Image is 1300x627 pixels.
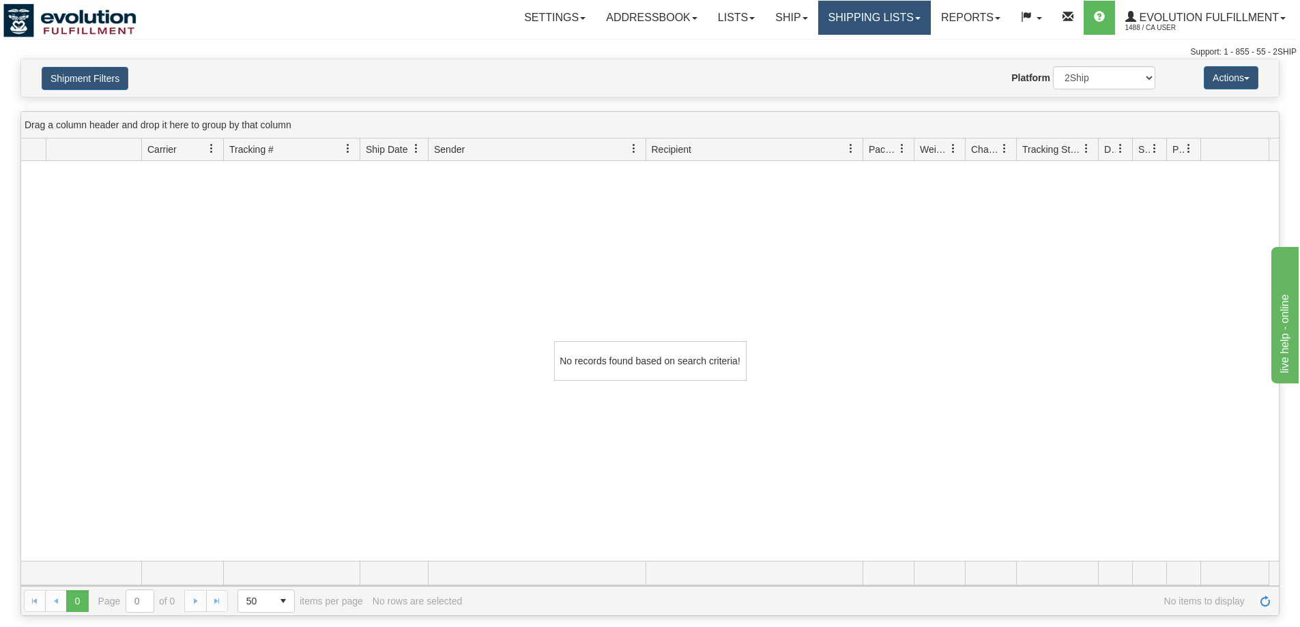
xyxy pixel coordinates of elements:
span: Ship Date [366,143,407,156]
span: Weight [920,143,949,156]
a: Carrier filter column settings [200,137,223,160]
a: Tracking Status filter column settings [1075,137,1098,160]
span: Carrier [147,143,177,156]
a: Recipient filter column settings [839,137,863,160]
span: No items to display [472,596,1245,607]
div: Support: 1 - 855 - 55 - 2SHIP [3,46,1297,58]
span: Page sizes drop down [237,589,295,613]
div: No rows are selected [373,596,463,607]
a: Pickup Status filter column settings [1177,137,1200,160]
a: Shipment Issues filter column settings [1143,137,1166,160]
iframe: chat widget [1269,244,1299,383]
span: Packages [869,143,897,156]
a: Charge filter column settings [993,137,1016,160]
span: Delivery Status [1104,143,1116,156]
div: grid grouping header [21,112,1279,138]
span: Sender [434,143,465,156]
a: Ship [765,1,818,35]
a: Weight filter column settings [942,137,965,160]
span: Page of 0 [98,589,175,613]
span: Tracking # [229,143,274,156]
span: Charge [971,143,1000,156]
a: Settings [514,1,596,35]
span: select [272,590,294,612]
a: Packages filter column settings [891,137,914,160]
span: Evolution Fulfillment [1136,12,1279,23]
div: live help - online [10,8,126,25]
a: Tracking # filter column settings [336,137,360,160]
span: Recipient [652,143,691,156]
a: Lists [708,1,765,35]
button: Shipment Filters [42,67,128,90]
img: logo1488.jpg [3,3,136,38]
label: Platform [1011,71,1050,85]
span: 50 [246,594,264,608]
a: Ship Date filter column settings [405,137,428,160]
a: Refresh [1254,590,1276,612]
span: Shipment Issues [1138,143,1150,156]
span: Pickup Status [1172,143,1184,156]
button: Actions [1204,66,1258,89]
span: 1488 / CA User [1125,21,1228,35]
span: Tracking Status [1022,143,1082,156]
a: Sender filter column settings [622,137,646,160]
span: Page 0 [66,590,88,612]
a: Evolution Fulfillment 1488 / CA User [1115,1,1296,35]
a: Shipping lists [818,1,931,35]
a: Addressbook [596,1,708,35]
a: Reports [931,1,1011,35]
a: Delivery Status filter column settings [1109,137,1132,160]
div: No records found based on search criteria! [554,341,747,381]
span: items per page [237,589,363,613]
